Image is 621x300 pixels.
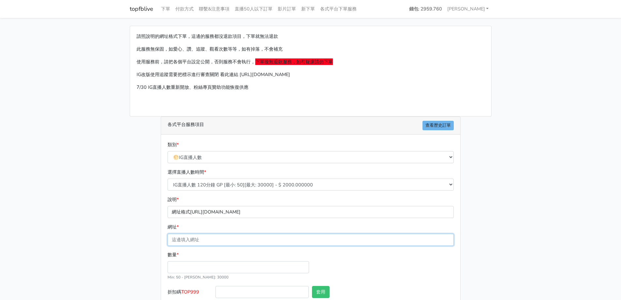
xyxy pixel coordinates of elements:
label: 類別 [168,141,179,149]
p: 此服務無保固，如愛心、讚、追蹤、觀看次數等等，如有掉落，不會補充 [137,45,485,53]
p: 網址格式[URL][DOMAIN_NAME] [168,206,454,218]
a: [PERSON_NAME] [445,3,492,15]
span: TOP999 [181,289,199,295]
span: 下單後無退款服務，如有疑慮請勿下單 [255,58,333,65]
small: Min: 50 - [PERSON_NAME]: 30000 [168,275,229,280]
input: 這邊填入網址 [168,234,454,246]
label: 數量 [168,251,179,259]
label: 網址 [168,223,179,231]
a: topfblive [130,3,153,15]
button: 套用 [312,286,330,298]
a: 付款方式 [173,3,196,15]
a: 下單 [158,3,173,15]
a: 錢包: 2959.760 [407,3,445,15]
p: IG改版使用追蹤需要把標示進行審查關閉 看此連結 [URL][DOMAIN_NAME] [137,71,485,78]
p: 請照說明的網址格式下單，這邊的服務都沒退款項目，下單就無法退款 [137,33,485,40]
label: 選擇直播人數時間 [168,168,206,176]
a: 查看歷史訂單 [422,121,454,130]
a: 新下單 [299,3,318,15]
strong: 錢包: 2959.760 [409,6,442,12]
a: 影片訂單 [275,3,299,15]
a: 聯繫&注意事項 [196,3,232,15]
p: 7/30 IG直播人數重新開放、粉絲專頁贊助功能恢復供應 [137,84,485,91]
label: 說明 [168,196,179,203]
a: 各式平台下單服務 [318,3,359,15]
div: 各式平台服務項目 [161,117,460,134]
a: 直播50人以下訂單 [232,3,275,15]
p: 使用服務前，請把各個平台設定公開，否則服務不會執行， [137,58,485,66]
